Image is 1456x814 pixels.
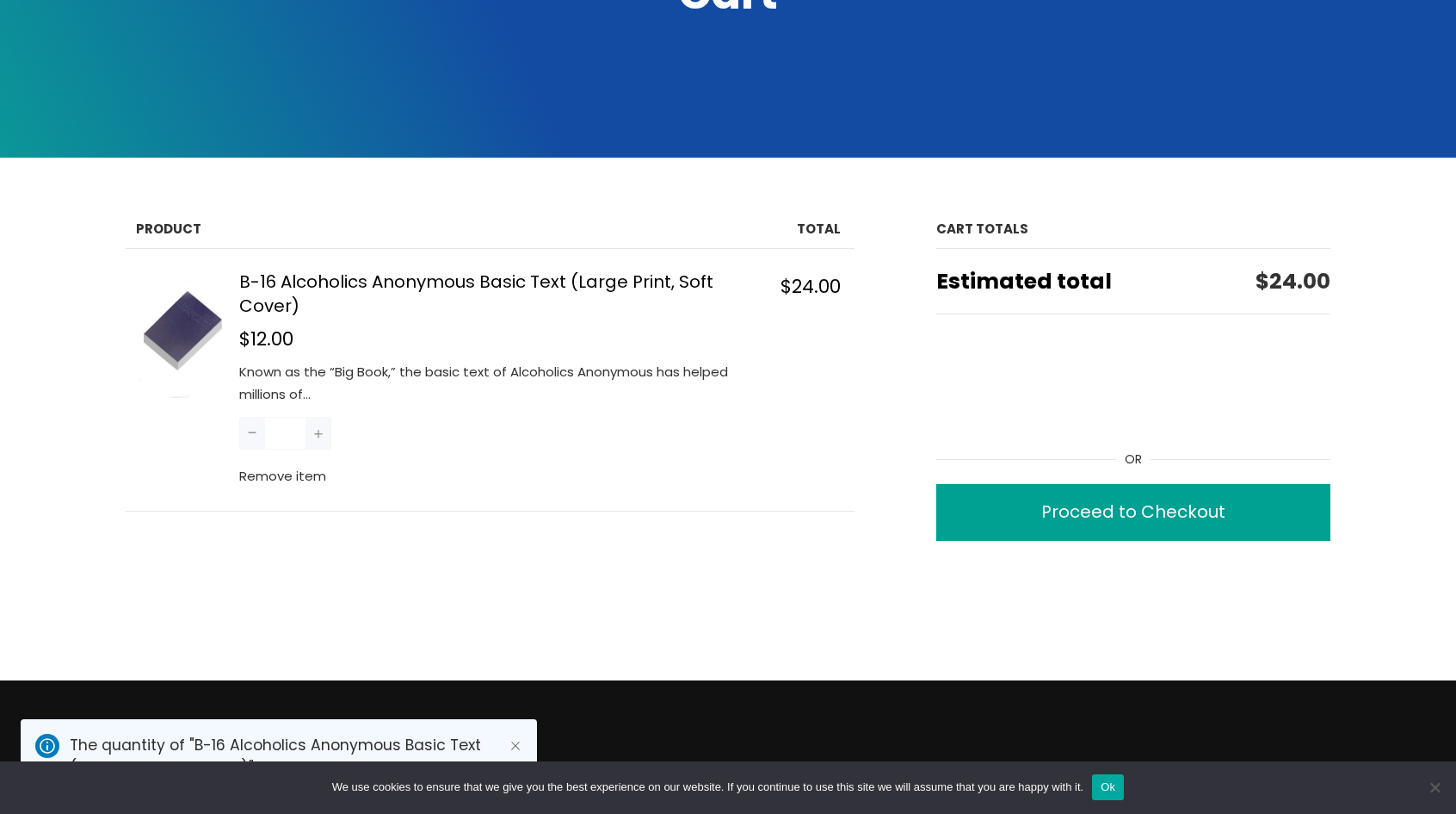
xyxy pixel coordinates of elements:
[1255,266,1330,296] span: $24.00
[332,779,1083,796] span: We use cookies to ensure that we give you the best experience on our website. If you continue to ...
[936,263,1255,301] span: Estimated total
[239,270,755,318] a: B-16 Alcoholics Anonymous Basic Text (Large Print, Soft Cover)
[139,270,225,399] img: B-16 Alcoholics Anonymous Basic Text (Large Print, Soft Cover)
[509,739,522,753] button: Dismiss this notice
[239,465,326,488] button: Remove B-16 Alcoholics Anonymous Basic Text (Large Print, Soft Cover) from cart
[305,417,331,450] button: Increase quantity of B-16 Alcoholics Anonymous Basic Text (Large Print, Soft Cover)
[239,326,293,352] span: $12.00
[239,417,265,450] button: Reduce quantity of B-16 Alcoholics Anonymous Basic Text (Large Print, Soft Cover)
[936,211,1330,247] h2: Cart totals
[1092,774,1124,800] button: Ok
[936,484,1330,541] a: Proceed to Checkout
[936,394,1330,435] iframe: PayPal-venmo
[1041,497,1225,527] div: Proceed to Checkout
[136,220,201,238] span: Product
[936,449,1330,470] div: Or
[797,220,841,238] span: Total
[265,417,305,450] input: Quantity of B-16 Alcoholics Anonymous Basic Text (Large Print, Soft Cover) in your cart.
[936,342,1330,383] iframe: PayPal-paypal
[70,734,498,780] div: The quantity of "B-16 Alcoholics Anonymous Basic Text (Large Print, Soft Cover)" was changed to 2.
[239,361,755,407] p: Known as the “Big Book,” the basic text of Alcoholics Anonymous has helped millions of…
[780,273,841,300] span: $24.00
[1426,779,1443,796] span: No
